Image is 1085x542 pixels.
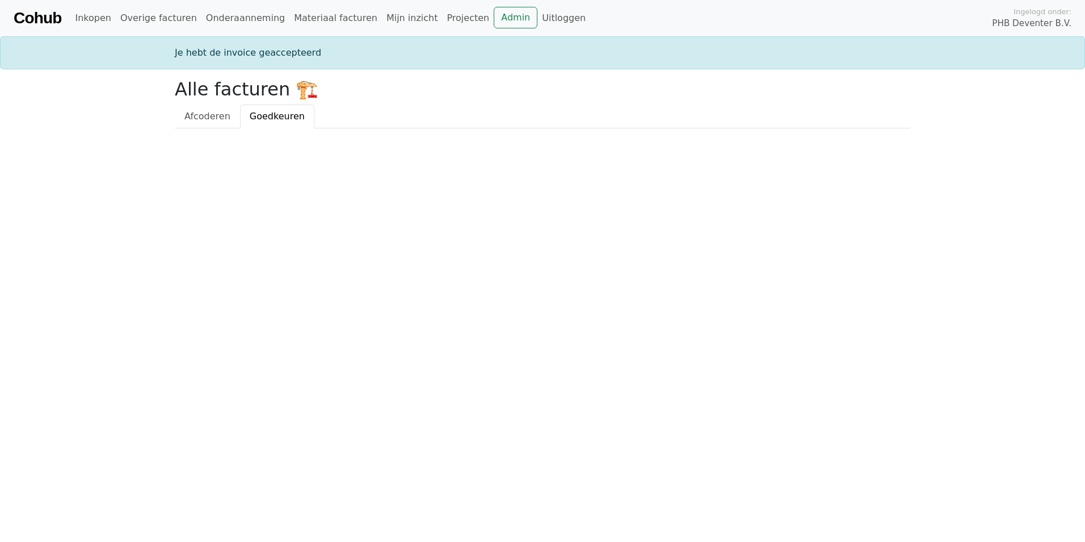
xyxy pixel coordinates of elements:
[442,7,494,30] a: Projecten
[494,7,537,28] a: Admin
[175,105,240,128] a: Afcoderen
[70,7,115,30] a: Inkopen
[168,46,917,60] div: Je hebt de invoice geaccepteerd
[14,5,61,32] a: Cohub
[175,78,910,100] h2: Alle facturen 🏗️
[1013,6,1071,17] span: Ingelogd onder:
[184,111,230,122] span: Afcoderen
[382,7,443,30] a: Mijn inzicht
[201,7,289,30] a: Onderaanneming
[116,7,201,30] a: Overige facturen
[240,105,314,128] a: Goedkeuren
[537,7,590,30] a: Uitloggen
[250,111,305,122] span: Goedkeuren
[289,7,382,30] a: Materiaal facturen
[992,17,1071,30] span: PHB Deventer B.V.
